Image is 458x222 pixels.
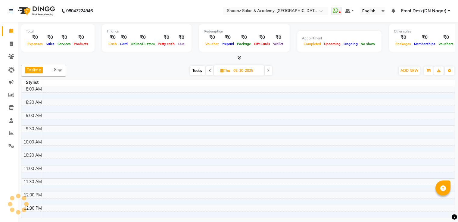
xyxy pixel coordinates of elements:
[66,2,93,19] b: 08047224946
[220,42,235,46] span: Prepaid
[15,2,57,19] img: logo
[252,34,272,41] div: ₹0
[107,42,118,46] span: Cash
[118,42,129,46] span: Card
[220,34,235,41] div: ₹0
[25,126,43,132] div: 9:30 AM
[107,34,118,41] div: ₹0
[23,192,43,198] div: 12:00 PM
[235,42,252,46] span: Package
[437,34,455,41] div: ₹0
[38,67,41,72] a: x
[177,42,186,46] span: Due
[302,36,377,41] div: Appointment
[44,42,56,46] span: Sales
[22,139,43,145] div: 10:00 AM
[437,42,455,46] span: Vouchers
[25,113,43,119] div: 9:00 AM
[52,67,61,72] span: +8
[433,198,452,216] iframe: To enrich screen reader interactions, please activate Accessibility in Grammarly extension settings
[232,66,262,75] input: 2025-10-02
[23,205,43,211] div: 12:30 PM
[302,42,322,46] span: Completed
[22,152,43,159] div: 10:30 AM
[272,34,285,41] div: ₹0
[322,42,342,46] span: Upcoming
[204,34,220,41] div: ₹0
[129,42,156,46] span: Online/Custom
[21,79,43,86] div: Stylist
[44,34,56,41] div: ₹0
[25,99,43,106] div: 8:30 AM
[72,42,90,46] span: Products
[399,66,420,75] button: ADD NEW
[204,29,285,34] div: Redemption
[72,34,90,41] div: ₹0
[359,42,377,46] span: No show
[219,68,232,73] span: Thu
[107,29,187,34] div: Finance
[204,42,220,46] span: Voucher
[118,34,129,41] div: ₹0
[27,67,38,72] span: Taslim
[156,42,176,46] span: Petty cash
[394,42,413,46] span: Packages
[401,8,447,14] span: Front Desk(DN Nagar)
[413,34,437,41] div: ₹0
[272,42,285,46] span: Wallet
[394,34,413,41] div: ₹0
[176,34,187,41] div: ₹0
[22,165,43,172] div: 11:00 AM
[400,68,418,73] span: ADD NEW
[235,34,252,41] div: ₹0
[22,179,43,185] div: 11:30 AM
[26,29,90,34] div: Total
[156,34,176,41] div: ₹0
[56,34,72,41] div: ₹0
[129,34,156,41] div: ₹0
[26,34,44,41] div: ₹0
[342,42,359,46] span: Ongoing
[25,86,43,92] div: 8:00 AM
[413,42,437,46] span: Memberships
[26,42,44,46] span: Expenses
[252,42,272,46] span: Gift Cards
[56,42,72,46] span: Services
[190,66,205,75] span: Today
